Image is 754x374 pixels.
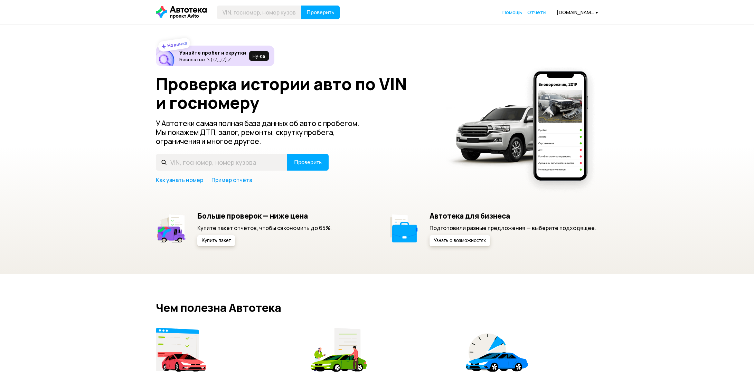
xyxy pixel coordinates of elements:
input: VIN, госномер, номер кузова [156,154,288,171]
span: Проверить [294,160,322,165]
h6: Узнайте пробег и скрутки [179,50,246,56]
span: Узнать о возможностях [434,238,486,243]
p: У Автотеки самая полная база данных об авто с пробегом. Мы покажем ДТП, залог, ремонты, скрутку п... [156,119,371,146]
a: Отчёты [527,9,546,16]
a: Как узнать номер [156,176,203,184]
span: Ну‑ка [253,53,265,59]
p: Купите пакет отчётов, чтобы сэкономить до 65%. [197,224,332,232]
h2: Чем полезна Автотека [156,301,598,314]
button: Узнать о возможностях [430,235,490,246]
p: Подготовили разные предложения — выберите подходящее. [430,224,596,232]
a: Помощь [502,9,522,16]
span: Проверить [307,10,334,15]
h5: Автотека для бизнеса [430,211,596,220]
a: Пример отчёта [211,176,252,184]
p: Бесплатно ヽ(♡‿♡)ノ [179,57,246,62]
button: Проверить [287,154,329,171]
span: Купить пакет [201,238,231,243]
input: VIN, госномер, номер кузова [217,6,301,19]
div: [DOMAIN_NAME][EMAIL_ADDRESS][DOMAIN_NAME] [557,9,598,16]
button: Проверить [301,6,340,19]
button: Купить пакет [197,235,235,246]
h5: Больше проверок — ниже цена [197,211,332,220]
strong: Новинка [167,40,188,49]
h1: Проверка истории авто по VIN и госномеру [156,75,437,112]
